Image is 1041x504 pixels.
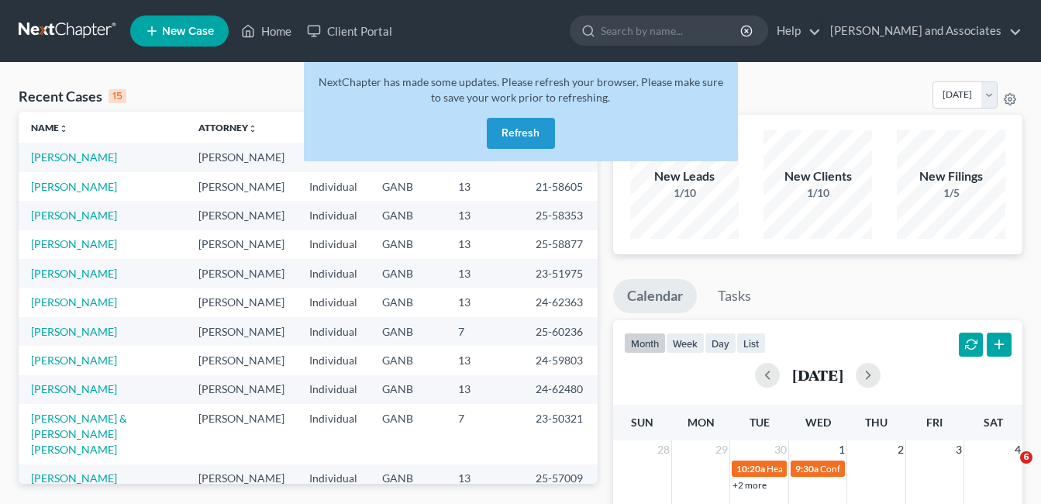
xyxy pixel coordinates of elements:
[446,464,523,493] td: 13
[523,259,598,288] td: 23-51975
[984,416,1003,429] span: Sat
[773,440,788,459] span: 30
[297,317,370,346] td: Individual
[297,259,370,288] td: Individual
[31,180,117,193] a: [PERSON_NAME]
[186,375,297,404] td: [PERSON_NAME]
[19,87,126,105] div: Recent Cases
[370,201,446,230] td: GANB
[656,440,671,459] span: 28
[523,288,598,316] td: 24-62363
[446,230,523,259] td: 13
[954,440,963,459] span: 3
[186,346,297,375] td: [PERSON_NAME]
[186,230,297,259] td: [PERSON_NAME]
[446,375,523,404] td: 13
[109,89,126,103] div: 15
[186,317,297,346] td: [PERSON_NAME]
[446,172,523,201] td: 13
[186,201,297,230] td: [PERSON_NAME]
[601,16,743,45] input: Search by name...
[666,333,705,354] button: week
[446,317,523,346] td: 7
[764,167,872,185] div: New Clients
[624,333,666,354] button: month
[370,259,446,288] td: GANB
[523,230,598,259] td: 25-58877
[248,124,257,133] i: unfold_more
[297,464,370,493] td: Individual
[186,464,297,493] td: [PERSON_NAME]
[613,279,697,313] a: Calendar
[31,325,117,338] a: [PERSON_NAME]
[523,201,598,230] td: 25-58353
[31,354,117,367] a: [PERSON_NAME]
[370,375,446,404] td: GANB
[370,230,446,259] td: GANB
[370,404,446,464] td: GANB
[186,143,297,171] td: [PERSON_NAME]
[31,412,127,456] a: [PERSON_NAME] & [PERSON_NAME] [PERSON_NAME]
[446,288,523,316] td: 13
[31,122,68,133] a: Nameunfold_more
[233,17,299,45] a: Home
[31,267,117,280] a: [PERSON_NAME]
[705,333,736,354] button: day
[297,172,370,201] td: Individual
[523,404,598,464] td: 23-50321
[523,317,598,346] td: 25-60236
[714,440,729,459] span: 29
[186,404,297,464] td: [PERSON_NAME]
[767,463,888,475] span: Hearing for [PERSON_NAME]
[297,288,370,316] td: Individual
[837,440,846,459] span: 1
[736,463,765,475] span: 10:20a
[897,185,1005,201] div: 1/5
[31,150,117,164] a: [PERSON_NAME]
[865,416,888,429] span: Thu
[186,172,297,201] td: [PERSON_NAME]
[631,416,653,429] span: Sun
[523,172,598,201] td: 21-58605
[487,118,555,149] button: Refresh
[630,167,739,185] div: New Leads
[186,288,297,316] td: [PERSON_NAME]
[186,259,297,288] td: [PERSON_NAME]
[795,463,819,475] span: 9:30a
[446,404,523,464] td: 7
[31,237,117,250] a: [PERSON_NAME]
[446,259,523,288] td: 13
[704,279,765,313] a: Tasks
[446,201,523,230] td: 13
[736,333,766,354] button: list
[162,26,214,37] span: New Case
[198,122,257,133] a: Attorneyunfold_more
[297,375,370,404] td: Individual
[523,464,598,493] td: 25-57009
[792,367,843,383] h2: [DATE]
[370,464,446,493] td: GANB
[988,451,1025,488] iframe: Intercom live chat
[688,416,715,429] span: Mon
[897,167,1005,185] div: New Filings
[31,382,117,395] a: [PERSON_NAME]
[319,75,723,104] span: NextChapter has made some updates. Please refresh your browser. Please make sure to save your wor...
[1020,451,1032,464] span: 6
[630,185,739,201] div: 1/10
[297,404,370,464] td: Individual
[764,185,872,201] div: 1/10
[820,463,998,475] span: Confirmation Hearing for [PERSON_NAME]
[31,209,117,222] a: [PERSON_NAME]
[297,346,370,375] td: Individual
[1013,440,1022,459] span: 4
[822,17,1022,45] a: [PERSON_NAME] and Associates
[370,346,446,375] td: GANB
[769,17,821,45] a: Help
[750,416,770,429] span: Tue
[926,416,943,429] span: Fri
[297,143,370,171] td: Individual
[297,230,370,259] td: Individual
[31,471,117,485] a: [PERSON_NAME]
[370,288,446,316] td: GANB
[523,375,598,404] td: 24-62480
